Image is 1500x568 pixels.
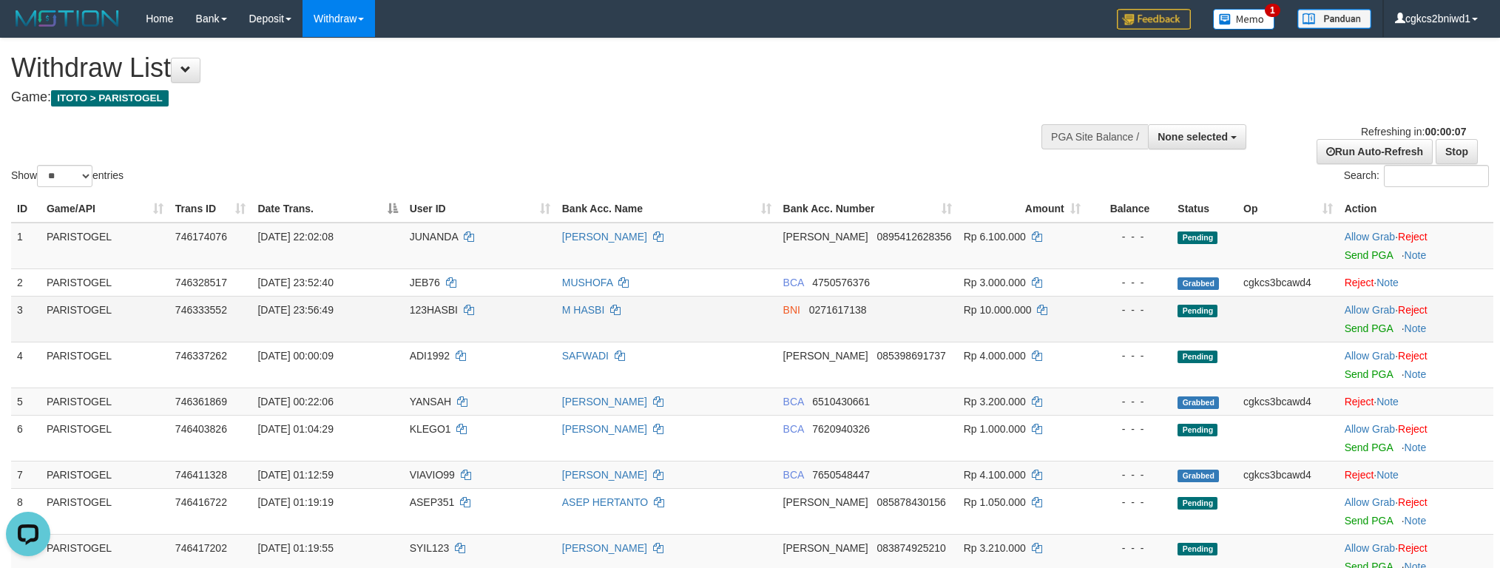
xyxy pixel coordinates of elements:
[556,195,777,223] th: Bank Acc. Name: activate to sort column ascending
[1265,4,1280,17] span: 1
[257,469,333,481] span: [DATE] 01:12:59
[1092,302,1166,317] div: - - -
[1178,424,1217,436] span: Pending
[1237,195,1339,223] th: Op: activate to sort column ascending
[964,350,1026,362] span: Rp 4.000.000
[876,350,945,362] span: Copy 085398691737 to clipboard
[11,296,41,342] td: 3
[1041,124,1148,149] div: PGA Site Balance /
[562,231,647,243] a: [PERSON_NAME]
[257,542,333,554] span: [DATE] 01:19:55
[11,488,41,534] td: 8
[11,415,41,461] td: 6
[809,304,867,316] span: Copy 0271617138 to clipboard
[1339,296,1493,342] td: ·
[175,496,227,508] span: 746416722
[175,542,227,554] span: 746417202
[410,496,455,508] span: ASEP351
[812,423,870,435] span: Copy 7620940326 to clipboard
[1339,415,1493,461] td: ·
[410,396,452,408] span: YANSAH
[1345,277,1374,288] a: Reject
[410,469,455,481] span: VIAVIO99
[11,388,41,415] td: 5
[1178,396,1219,409] span: Grabbed
[257,496,333,508] span: [DATE] 01:19:19
[562,423,647,435] a: [PERSON_NAME]
[1398,350,1428,362] a: Reject
[1405,249,1427,261] a: Note
[11,461,41,488] td: 7
[404,195,556,223] th: User ID: activate to sort column ascending
[1297,9,1371,29] img: panduan.png
[410,231,458,243] span: JUNANDA
[1345,231,1398,243] span: ·
[876,496,945,508] span: Copy 085878430156 to clipboard
[1398,231,1428,243] a: Reject
[562,396,647,408] a: [PERSON_NAME]
[11,7,124,30] img: MOTION_logo.png
[41,342,169,388] td: PARISTOGEL
[562,277,612,288] a: MUSHOFA
[257,277,333,288] span: [DATE] 23:52:40
[11,223,41,269] td: 1
[876,542,945,554] span: Copy 083874925210 to clipboard
[1361,126,1466,138] span: Refreshing in:
[783,423,804,435] span: BCA
[1158,131,1228,143] span: None selected
[562,496,648,508] a: ASEP HERTANTO
[1092,467,1166,482] div: - - -
[1345,496,1395,508] a: Allow Grab
[812,396,870,408] span: Copy 6510430661 to clipboard
[1339,388,1493,415] td: ·
[41,268,169,296] td: PARISTOGEL
[1339,461,1493,488] td: ·
[1345,542,1395,554] a: Allow Grab
[1376,277,1399,288] a: Note
[783,304,800,316] span: BNI
[1345,423,1398,435] span: ·
[964,496,1026,508] span: Rp 1.050.000
[1345,469,1374,481] a: Reject
[175,277,227,288] span: 746328517
[562,350,609,362] a: SAFWADI
[41,461,169,488] td: PARISTOGEL
[41,223,169,269] td: PARISTOGEL
[11,195,41,223] th: ID
[1339,223,1493,269] td: ·
[175,231,227,243] span: 746174076
[1345,396,1374,408] a: Reject
[175,423,227,435] span: 746403826
[1117,9,1191,30] img: Feedback.jpg
[257,423,333,435] span: [DATE] 01:04:29
[1405,515,1427,527] a: Note
[1092,348,1166,363] div: - - -
[783,542,868,554] span: [PERSON_NAME]
[1345,368,1393,380] a: Send PGA
[175,469,227,481] span: 746411328
[1092,394,1166,409] div: - - -
[1345,304,1395,316] a: Allow Grab
[1345,515,1393,527] a: Send PGA
[1339,195,1493,223] th: Action
[1345,350,1398,362] span: ·
[1092,422,1166,436] div: - - -
[1092,541,1166,555] div: - - -
[783,277,804,288] span: BCA
[783,350,868,362] span: [PERSON_NAME]
[11,165,124,187] label: Show entries
[1345,542,1398,554] span: ·
[410,350,450,362] span: ADI1992
[783,396,804,408] span: BCA
[1178,305,1217,317] span: Pending
[1237,268,1339,296] td: cgkcs3bcawd4
[1384,165,1489,187] input: Search:
[1178,351,1217,363] span: Pending
[783,231,868,243] span: [PERSON_NAME]
[1092,495,1166,510] div: - - -
[1376,396,1399,408] a: Note
[1172,195,1237,223] th: Status
[1339,268,1493,296] td: ·
[175,350,227,362] span: 746337262
[777,195,958,223] th: Bank Acc. Number: activate to sort column ascending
